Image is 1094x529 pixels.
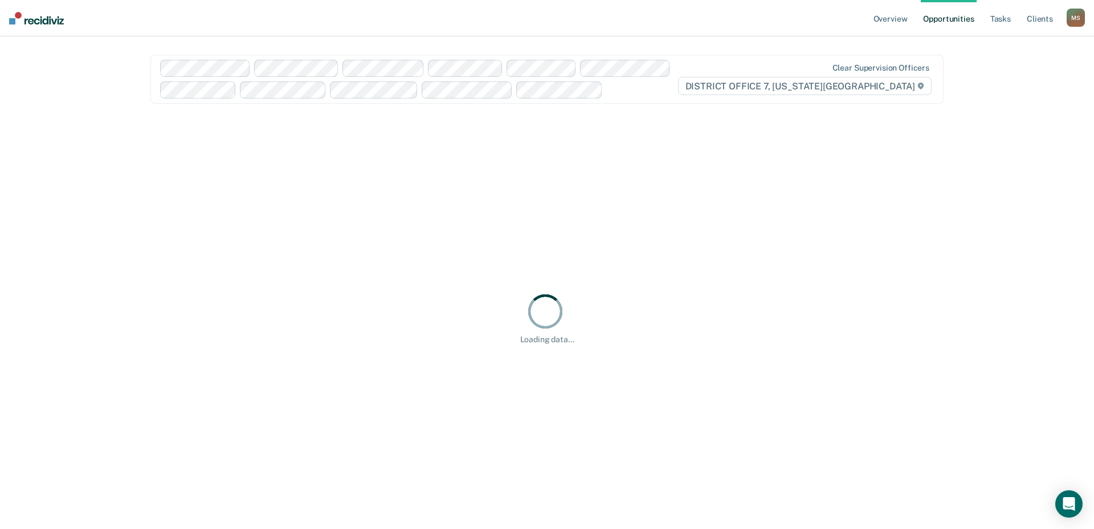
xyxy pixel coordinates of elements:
button: MS [1067,9,1085,27]
div: M S [1067,9,1085,27]
span: DISTRICT OFFICE 7, [US_STATE][GEOGRAPHIC_DATA] [678,77,932,95]
div: Open Intercom Messenger [1055,490,1083,518]
img: Recidiviz [9,12,64,24]
div: Clear supervision officers [832,63,929,73]
div: Loading data... [520,335,574,345]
